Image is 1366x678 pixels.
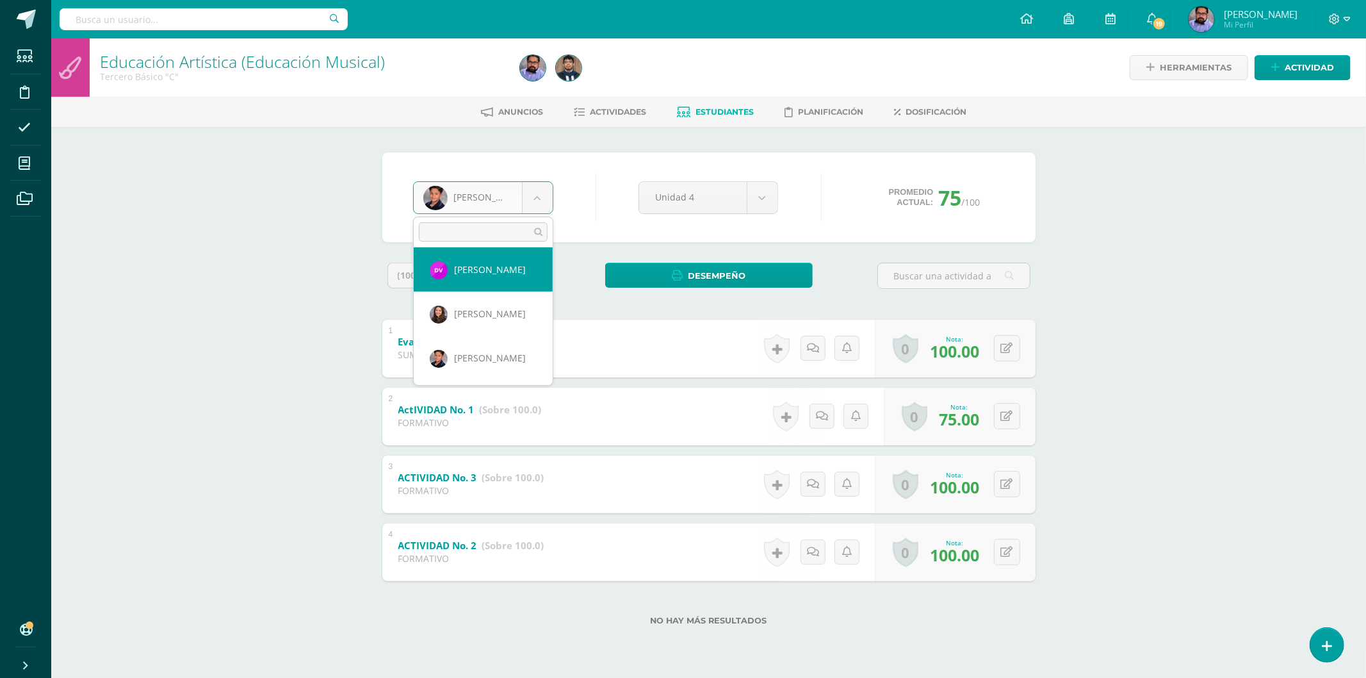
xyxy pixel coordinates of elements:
[430,350,448,368] img: 543283c3b1a80fd66aba501118d54826.png
[454,263,526,276] span: [PERSON_NAME]
[454,308,526,320] span: [PERSON_NAME]
[430,306,448,324] img: 44648de4d18ccfbf4d4d6f0561f4f7ed.png
[430,261,448,279] img: d63ce6ff2bc3fdbd062958fbce01d988.png
[454,352,526,364] span: [PERSON_NAME]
